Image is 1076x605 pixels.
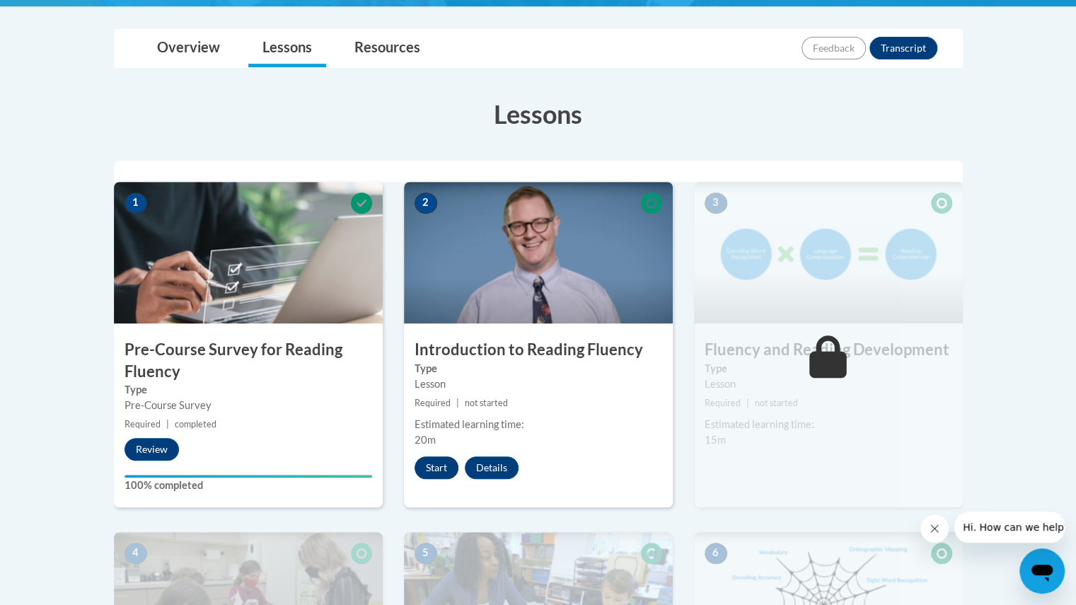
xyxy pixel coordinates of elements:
[114,339,383,383] h3: Pre-Course Survey for Reading Fluency
[465,456,519,479] button: Details
[125,419,161,430] span: Required
[465,398,508,408] span: not started
[705,376,952,392] div: Lesson
[125,543,147,564] span: 4
[8,10,115,21] span: Hi. How can we help?
[694,182,963,323] img: Course Image
[248,30,326,67] a: Lessons
[705,192,727,214] span: 3
[746,398,749,408] span: |
[415,543,437,564] span: 5
[125,398,372,413] div: Pre-Course Survey
[1019,548,1065,594] iframe: Button to launch messaging window
[705,417,952,432] div: Estimated learning time:
[456,398,459,408] span: |
[125,478,372,493] label: 100% completed
[705,543,727,564] span: 6
[705,398,741,408] span: Required
[415,417,662,432] div: Estimated learning time:
[404,339,673,361] h3: Introduction to Reading Fluency
[114,182,383,323] img: Course Image
[125,438,179,461] button: Review
[415,398,451,408] span: Required
[125,192,147,214] span: 1
[166,419,169,430] span: |
[415,192,437,214] span: 2
[175,419,216,430] span: completed
[755,398,798,408] span: not started
[114,96,963,132] h3: Lessons
[954,512,1065,543] iframe: Message from company
[143,30,234,67] a: Overview
[705,361,952,376] label: Type
[694,339,963,361] h3: Fluency and Reading Development
[705,434,726,446] span: 15m
[920,514,949,543] iframe: Close message
[340,30,434,67] a: Resources
[415,361,662,376] label: Type
[802,37,866,59] button: Feedback
[415,456,458,479] button: Start
[869,37,937,59] button: Transcript
[415,376,662,392] div: Lesson
[125,475,372,478] div: Your progress
[415,434,436,446] span: 20m
[125,382,372,398] label: Type
[404,182,673,323] img: Course Image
